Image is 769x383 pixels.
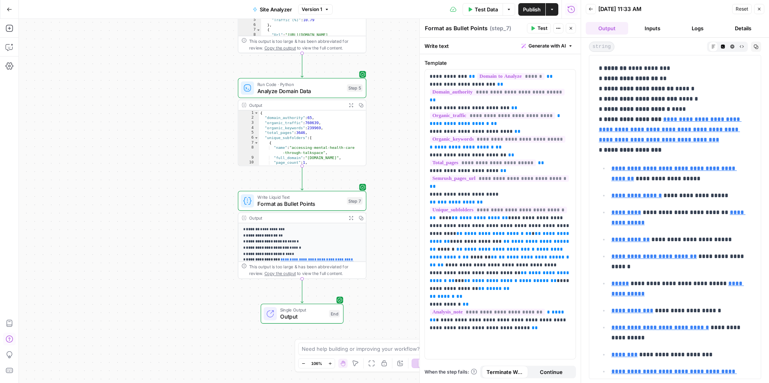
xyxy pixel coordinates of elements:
span: Output [280,312,326,321]
a: When the step fails: [425,368,477,376]
div: 5 [238,18,261,23]
span: Toggle code folding, rows 7 through 11 [256,27,261,33]
div: 8 [238,145,259,155]
div: 5 [238,130,259,136]
textarea: Format as Bullet Points [425,24,488,32]
div: 6 [238,22,261,27]
button: Continue [528,366,574,378]
div: Output [249,102,344,108]
div: This output is too large & has been abbreviated for review. to view the full content. [249,38,363,51]
div: 2 [238,115,259,121]
span: Version 1 [302,6,322,13]
label: Template [425,59,576,67]
span: Toggle code folding, rows 6 through 385 [254,135,259,140]
g: Edge from step_7 to end [301,279,303,303]
span: Site Analyzer [260,5,292,13]
span: Toggle code folding, rows 1 through 389 [254,110,259,115]
span: Generate with AI [528,42,566,49]
span: 106% [311,360,322,367]
span: Copy the output [264,271,296,276]
div: Run Code · PythonAnalyze Domain DataStep 5Output{ "domain_authority":65, "organic_traffic":760639... [238,78,366,166]
span: Analyze Domain Data [257,87,344,95]
button: Publish [518,3,545,16]
button: Inputs [631,22,674,35]
button: Details [722,22,764,35]
span: Copy the output [264,45,296,50]
button: Test [527,23,551,33]
div: 11 [238,165,259,170]
span: Terminate Workflow [487,368,523,376]
button: Logs [677,22,719,35]
span: Format as Bullet Points [257,200,344,208]
g: Edge from step_4 to step_5 [301,53,303,77]
g: Edge from step_5 to step_7 [301,166,303,190]
div: Single OutputOutputEnd [238,304,366,324]
button: Site Analyzer [248,3,297,16]
div: Output [249,214,344,221]
span: Test Data [475,5,498,13]
span: string [589,42,614,52]
div: This output is too large & has been abbreviated for review. to view the full content. [249,264,363,277]
div: 1 [238,110,259,115]
div: Write text [420,38,581,54]
span: Continue [540,368,563,376]
span: Single Output [280,307,326,313]
button: Output [586,22,628,35]
button: Test Data [463,3,503,16]
span: Test [538,25,547,32]
div: 7 [238,140,259,145]
span: Run Code · Python [257,81,344,88]
button: Generate with AI [518,41,576,51]
button: Version 1 [298,4,333,15]
span: Write Liquid Text [257,194,344,200]
div: Step 5 [347,84,363,92]
button: Reset [732,4,752,14]
div: 3 [238,120,259,125]
div: 9 [238,155,259,160]
div: Step 7 [347,197,363,205]
div: 8 [238,33,261,48]
span: ( step_7 ) [490,24,511,32]
div: End [329,310,340,317]
span: Toggle code folding, rows 7 through 12 [254,140,259,145]
span: Reset [736,5,748,13]
div: 4 [238,125,259,130]
span: Publish [523,5,541,13]
div: 7 [238,27,261,33]
div: 10 [238,160,259,165]
div: 6 [238,135,259,140]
